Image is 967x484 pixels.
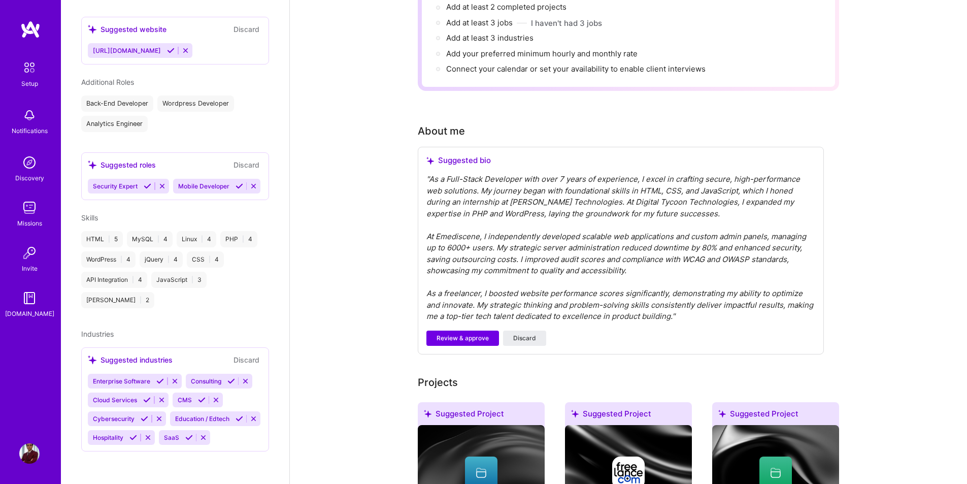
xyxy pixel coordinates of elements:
span: | [140,296,142,304]
div: Suggested website [88,24,166,35]
div: jQuery 4 [140,251,183,268]
div: Projects [418,375,458,390]
div: Suggested roles [88,159,156,170]
div: Suggested Project [565,402,692,429]
div: Discovery [15,173,44,183]
span: [URL][DOMAIN_NAME] [93,47,161,54]
div: About me [418,123,465,139]
button: Discard [503,331,546,346]
i: Reject [158,396,165,404]
i: icon SuggestedTeams [426,157,434,165]
i: Accept [198,396,206,404]
div: HTML 5 [81,231,123,247]
span: Add at least 3 jobs [446,18,513,27]
i: Reject [182,47,189,54]
div: Suggested industries [88,354,173,365]
img: Invite [19,243,40,263]
span: Mobile Developer [178,182,229,190]
span: Add at least 2 completed projects [446,2,566,12]
span: | [157,235,159,243]
span: Security Expert [93,182,138,190]
div: API Integration 4 [81,272,147,288]
div: Linux 4 [177,231,216,247]
div: [PERSON_NAME] 2 [81,292,154,308]
span: | [209,255,211,264]
img: bell [19,105,40,125]
i: Reject [171,377,179,385]
i: Reject [158,182,166,190]
i: icon SuggestedTeams [88,160,96,169]
span: Cloud Services [93,396,137,404]
div: Add projects you've worked on [418,375,458,390]
span: Hospitality [93,434,123,441]
img: setup [19,57,40,78]
img: teamwork [19,198,40,218]
div: JavaScript 3 [151,272,207,288]
div: [DOMAIN_NAME] [5,308,54,319]
div: PHP 4 [220,231,257,247]
div: Analytics Engineer [81,116,148,132]
button: Discard [230,354,262,366]
button: I haven't had 3 jobs [531,18,602,28]
span: Add your preferred minimum hourly and monthly rate [446,49,638,58]
span: Enterprise Software [93,377,150,385]
a: User Avatar [17,443,42,464]
span: Consulting [191,377,221,385]
div: Invite [22,263,38,274]
img: logo [20,20,41,39]
div: Suggested Project [418,402,545,429]
div: CSS 4 [187,251,224,268]
div: WordPress 4 [81,251,136,268]
span: Industries [81,330,114,338]
div: Notifications [12,125,48,136]
div: MySQL 4 [127,231,173,247]
i: Accept [227,377,235,385]
div: Setup [21,78,38,89]
i: Reject [155,415,163,423]
span: Skills [81,213,98,222]
span: Discard [513,334,536,343]
span: Additional Roles [81,78,134,86]
img: guide book [19,288,40,308]
img: User Avatar [19,443,40,464]
span: | [108,235,110,243]
i: Reject [199,434,207,441]
i: Accept [143,396,151,404]
i: Accept [167,47,175,54]
i: Accept [129,434,137,441]
i: Accept [236,182,243,190]
span: Education / Edtech [175,415,229,423]
i: Reject [212,396,220,404]
div: Back-End Developer [81,95,153,112]
i: Reject [250,182,257,190]
div: Missions [17,218,42,229]
i: Reject [250,415,257,423]
span: | [132,276,134,284]
div: Wordpress Developer [157,95,234,112]
i: icon SuggestedTeams [571,410,579,417]
i: icon SuggestedTeams [88,25,96,34]
span: | [201,235,203,243]
button: Discard [230,159,262,171]
img: discovery [19,152,40,173]
span: | [168,255,170,264]
div: Tell us a little about yourself [418,123,465,139]
i: icon SuggestedTeams [88,356,96,364]
button: Review & approve [426,331,499,346]
i: Accept [141,415,148,423]
span: | [242,235,244,243]
i: Reject [242,377,249,385]
i: Accept [156,377,164,385]
i: icon SuggestedTeams [718,410,726,417]
i: Accept [144,182,151,190]
i: Accept [185,434,193,441]
i: Accept [236,415,243,423]
span: Review & approve [437,334,489,343]
span: | [120,255,122,264]
i: Reject [144,434,152,441]
div: Suggested Project [712,402,839,429]
button: Discard [230,23,262,35]
div: Suggested bio [426,155,815,166]
span: | [191,276,193,284]
span: CMS [178,396,192,404]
